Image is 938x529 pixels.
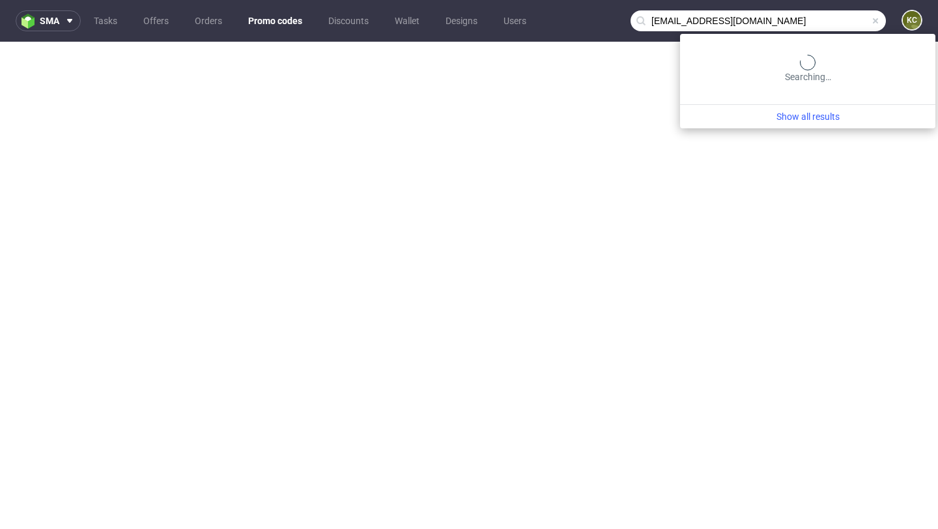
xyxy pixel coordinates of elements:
[438,10,485,31] a: Designs
[320,10,377,31] a: Discounts
[240,10,310,31] a: Promo codes
[903,11,921,29] figcaption: KC
[685,55,930,83] div: Searching…
[86,10,125,31] a: Tasks
[21,14,40,29] img: logo
[387,10,427,31] a: Wallet
[685,110,930,123] a: Show all results
[496,10,534,31] a: Users
[16,10,81,31] button: sma
[40,16,59,25] span: sma
[187,10,230,31] a: Orders
[135,10,177,31] a: Offers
